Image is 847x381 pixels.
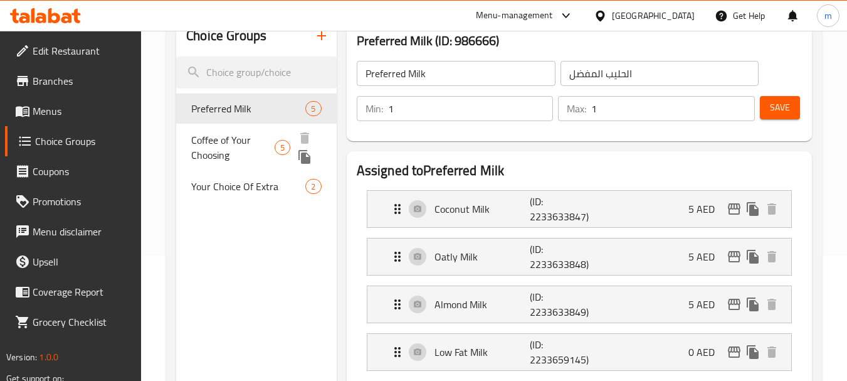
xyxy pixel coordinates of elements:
span: Save [770,100,790,115]
span: 1.0.0 [39,349,58,365]
a: Edit Restaurant [5,36,142,66]
p: Min: [366,101,383,116]
li: Expand [357,185,802,233]
div: Expand [367,334,791,370]
p: Max: [567,101,586,116]
a: Grocery Checklist [5,307,142,337]
p: Coconut Milk [434,201,530,217]
span: Edit Restaurant [33,43,132,58]
button: duplicate [744,295,762,314]
p: (ID: 2233633848) [530,242,594,272]
button: edit [725,295,744,314]
span: Grocery Checklist [33,314,132,330]
span: 2 [306,181,320,193]
span: Coupons [33,164,132,179]
span: Branches [33,73,132,89]
div: Your Choice Of Extra2 [176,171,336,201]
h3: Preferred Milk (ID: 986666) [357,31,802,51]
li: Expand [357,281,802,328]
span: Promotions [33,194,132,209]
button: duplicate [295,148,314,166]
h2: Assigned to Preferred Milk [357,161,802,180]
div: [GEOGRAPHIC_DATA] [612,9,695,23]
h2: Choice Groups [186,26,266,45]
button: Save [760,96,800,119]
button: delete [762,343,781,362]
button: delete [762,247,781,266]
a: Coupons [5,156,142,186]
input: search [176,56,336,89]
span: Coffee of Your Choosing [191,132,275,163]
div: Expand [367,239,791,275]
button: duplicate [744,343,762,362]
span: Menus [33,104,132,119]
span: m [824,9,832,23]
p: (ID: 2233659145) [530,337,594,367]
div: Menu-management [476,8,553,23]
a: Choice Groups [5,126,142,156]
a: Upsell [5,247,142,277]
a: Coverage Report [5,277,142,307]
span: Upsell [33,254,132,269]
button: edit [725,343,744,362]
p: 5 AED [688,249,725,264]
div: Preferred Milk5 [176,94,336,124]
p: 5 AED [688,297,725,312]
p: 5 AED [688,201,725,217]
div: Choices [305,179,321,194]
span: Menu disclaimer [33,224,132,239]
button: delete [295,129,314,148]
a: Menu disclaimer [5,217,142,247]
p: Oatly Milk [434,249,530,264]
span: Preferred Milk [191,101,305,116]
div: Choices [305,101,321,116]
a: Promotions [5,186,142,217]
button: edit [725,247,744,266]
p: 0 AED [688,345,725,360]
div: Expand [367,286,791,323]
button: edit [725,200,744,218]
li: Expand [357,233,802,281]
span: 5 [306,103,320,115]
li: Expand [357,328,802,376]
p: (ID: 2233633849) [530,289,594,319]
div: Coffee of Your Choosing5deleteduplicate [176,124,336,171]
span: Coverage Report [33,284,132,299]
a: Branches [5,66,142,96]
div: Choices [275,140,290,155]
a: Menus [5,96,142,126]
button: delete [762,200,781,218]
span: Your Choice Of Extra [191,179,305,194]
div: Expand [367,191,791,227]
p: Low Fat Milk [434,345,530,360]
p: (ID: 2233633847) [530,194,594,224]
p: Almond Milk [434,297,530,312]
button: duplicate [744,247,762,266]
button: delete [762,295,781,314]
span: 5 [275,142,290,154]
button: duplicate [744,200,762,218]
span: Choice Groups [35,134,132,149]
span: Version: [6,349,37,365]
